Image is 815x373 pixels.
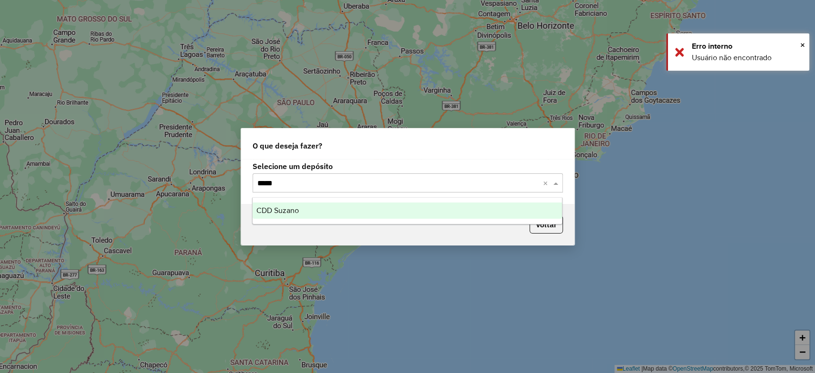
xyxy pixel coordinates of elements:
label: Selecione um depósito [253,160,563,172]
ng-dropdown-panel: Options list [252,197,562,224]
span: CDD Suzano [256,206,299,214]
span: × [800,40,805,50]
div: Usuário não encontrado [692,52,802,64]
span: Clear all [543,177,551,189]
span: O que deseja fazer? [253,140,322,151]
button: Close [800,38,805,52]
div: Erro interno [692,41,802,52]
